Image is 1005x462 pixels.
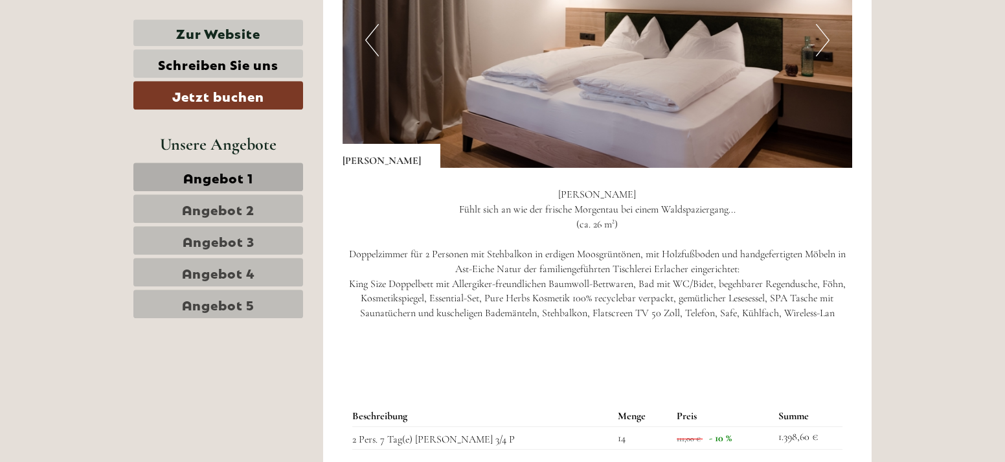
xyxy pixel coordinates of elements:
[677,434,701,443] span: 111,00 €
[182,263,255,281] span: Angebot 4
[133,81,303,110] a: Jetzt buchen
[183,231,254,249] span: Angebot 3
[420,336,510,364] button: Senden
[19,63,184,72] small: 17:32
[672,406,773,426] th: Preis
[343,144,440,168] div: [PERSON_NAME]
[773,406,842,426] th: Summe
[232,10,278,32] div: [DATE]
[365,24,379,56] button: Previous
[133,132,303,156] div: Unsere Angebote
[709,432,732,445] span: - 10 %
[133,19,303,46] a: Zur Website
[183,168,253,186] span: Angebot 1
[773,426,842,450] td: 1.398,60 €
[10,35,190,75] div: Guten Tag, wie können wir Ihnen helfen?
[352,426,613,450] td: 2 Pers. 7 Tag(e) [PERSON_NAME] 3/4 P
[352,406,613,426] th: Beschreibung
[343,187,853,350] p: [PERSON_NAME] Fühlt sich an wie der frische Morgentau bei einem Waldspaziergang... (ca. 26 m²) Do...
[182,200,254,218] span: Angebot 2
[182,295,254,313] span: Angebot 5
[133,49,303,78] a: Schreiben Sie uns
[816,24,830,56] button: Next
[19,38,184,48] div: [GEOGRAPHIC_DATA]
[613,426,672,450] td: 14
[613,406,672,426] th: Menge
